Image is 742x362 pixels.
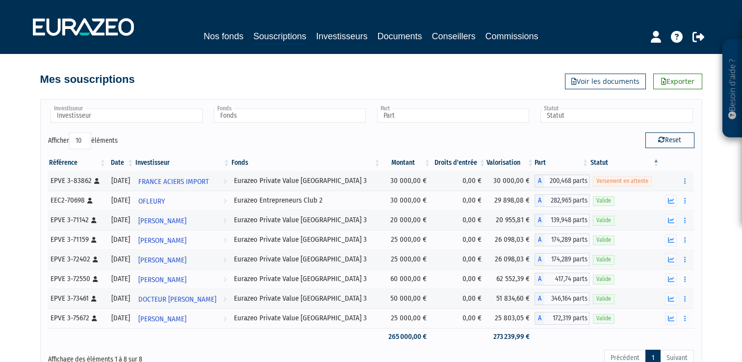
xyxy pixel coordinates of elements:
[381,328,431,345] td: 265 000,00 €
[92,315,97,321] i: [Français] Personne physique
[223,212,227,230] i: Voir l'investisseur
[432,191,486,210] td: 0,00 €
[138,290,216,309] span: DOCTEUR [PERSON_NAME]
[486,250,535,269] td: 26 098,03 €
[234,293,378,304] div: Eurazeo Private Value [GEOGRAPHIC_DATA] 3
[535,194,544,207] span: A
[535,273,589,285] div: A - Eurazeo Private Value Europe 3
[138,192,165,210] span: OFLEURY
[432,230,486,250] td: 0,00 €
[253,29,306,45] a: Souscriptions
[381,210,431,230] td: 20 000,00 €
[138,232,186,250] span: [PERSON_NAME]
[110,234,131,245] div: [DATE]
[535,155,589,171] th: Part: activer pour trier la colonne par ordre croissant
[234,215,378,225] div: Eurazeo Private Value [GEOGRAPHIC_DATA] 3
[110,176,131,186] div: [DATE]
[535,292,544,305] span: A
[223,192,227,210] i: Voir l'investisseur
[134,289,230,309] a: DOCTEUR [PERSON_NAME]
[535,233,589,246] div: A - Eurazeo Private Value Europe 3
[110,215,131,225] div: [DATE]
[204,29,243,43] a: Nos fonds
[432,250,486,269] td: 0,00 €
[432,155,486,171] th: Droits d'entrée: activer pour trier la colonne par ordre croissant
[653,74,702,89] a: Exporter
[544,214,589,227] span: 139,948 parts
[378,29,422,43] a: Documents
[544,194,589,207] span: 282,965 parts
[91,296,97,302] i: [Français] Personne physique
[432,171,486,191] td: 0,00 €
[234,176,378,186] div: Eurazeo Private Value [GEOGRAPHIC_DATA] 3
[51,234,104,245] div: EPVE 3-71159
[40,74,135,85] h4: Mes souscriptions
[51,313,104,323] div: EPVE 3-75672
[535,175,589,187] div: A - Eurazeo Private Value Europe 3
[645,132,694,148] button: Reset
[589,155,660,171] th: Statut : activer pour trier la colonne par ordre d&eacute;croissant
[223,251,227,269] i: Voir l'investisseur
[134,210,230,230] a: [PERSON_NAME]
[432,269,486,289] td: 0,00 €
[110,313,131,323] div: [DATE]
[535,194,589,207] div: A - Eurazeo Entrepreneurs Club 2
[134,250,230,269] a: [PERSON_NAME]
[432,309,486,328] td: 0,00 €
[544,292,589,305] span: 346,164 parts
[223,173,227,191] i: Voir l'investisseur
[535,233,544,246] span: A
[593,177,652,186] span: Versement en attente
[535,312,589,325] div: A - Eurazeo Private Value Europe 3
[134,155,230,171] th: Investisseur: activer pour trier la colonne par ordre croissant
[432,210,486,230] td: 0,00 €
[593,314,614,323] span: Valide
[223,310,227,328] i: Voir l'investisseur
[230,155,381,171] th: Fonds: activer pour trier la colonne par ordre croissant
[486,230,535,250] td: 26 098,03 €
[223,232,227,250] i: Voir l'investisseur
[110,254,131,264] div: [DATE]
[69,132,91,149] select: Afficheréléments
[110,195,131,206] div: [DATE]
[51,195,104,206] div: EEC2-70698
[51,215,104,225] div: EPVE 3-71142
[381,309,431,328] td: 25 000,00 €
[535,175,544,187] span: A
[110,274,131,284] div: [DATE]
[33,18,134,36] img: 1732889491-logotype_eurazeo_blanc_rvb.png
[544,312,589,325] span: 172,319 parts
[234,254,378,264] div: Eurazeo Private Value [GEOGRAPHIC_DATA] 3
[94,178,100,184] i: [Français] Personne physique
[134,269,230,289] a: [PERSON_NAME]
[381,171,431,191] td: 30 000,00 €
[565,74,646,89] a: Voir les documents
[486,171,535,191] td: 30 000,00 €
[535,253,589,266] div: A - Eurazeo Private Value Europe 3
[486,155,535,171] th: Valorisation: activer pour trier la colonne par ordre croissant
[486,289,535,309] td: 51 834,60 €
[234,195,378,206] div: Eurazeo Entrepreneurs Club 2
[486,210,535,230] td: 20 955,81 €
[91,237,97,243] i: [Français] Personne physique
[51,293,104,304] div: EPVE 3-73461
[535,312,544,325] span: A
[593,235,614,245] span: Valide
[381,191,431,210] td: 30 000,00 €
[234,234,378,245] div: Eurazeo Private Value [GEOGRAPHIC_DATA] 3
[486,309,535,328] td: 25 803,05 €
[486,191,535,210] td: 29 898,08 €
[544,273,589,285] span: 417,74 parts
[51,274,104,284] div: EPVE 3-72550
[138,212,186,230] span: [PERSON_NAME]
[727,45,738,133] p: Besoin d'aide ?
[138,251,186,269] span: [PERSON_NAME]
[134,191,230,210] a: OFLEURY
[134,171,230,191] a: FRANCE ACIERS IMPORT
[432,289,486,309] td: 0,00 €
[432,29,476,43] a: Conseillers
[51,176,104,186] div: EPVE 3-83862
[486,29,538,43] a: Commissions
[316,29,367,43] a: Investisseurs
[593,196,614,206] span: Valide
